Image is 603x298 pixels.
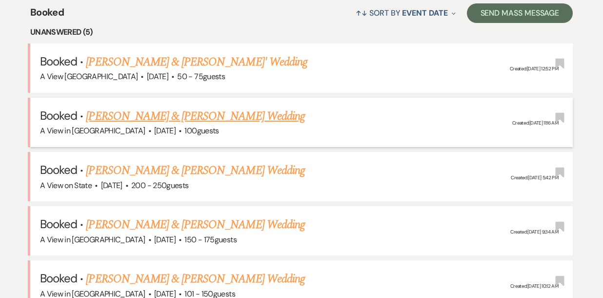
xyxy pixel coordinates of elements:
span: 50 - 75 guests [177,71,225,82]
span: [DATE] [154,126,176,136]
span: Booked [40,108,77,123]
a: [PERSON_NAME] & [PERSON_NAME]' Wedding [86,53,307,71]
a: [PERSON_NAME] & [PERSON_NAME] Wedding [86,270,304,288]
span: Booked [40,54,77,69]
span: A View [GEOGRAPHIC_DATA] [40,71,138,82]
span: Created: [DATE] 9:34 AM [510,229,558,235]
span: Created: [DATE] 11:16 AM [512,120,558,127]
span: A View in [GEOGRAPHIC_DATA] [40,234,145,245]
a: [PERSON_NAME] & [PERSON_NAME] Wedding [86,107,304,125]
li: Unanswered (5) [30,26,573,39]
span: [DATE] [101,180,122,191]
span: Booked [40,162,77,177]
a: [PERSON_NAME] & [PERSON_NAME] Wedding [86,216,304,234]
span: Created: [DATE] 10:12 AM [510,283,558,289]
span: Booked [30,5,64,26]
span: 150 - 175 guests [184,234,236,245]
span: 100 guests [184,126,219,136]
span: [DATE] [147,71,168,82]
span: A View in [GEOGRAPHIC_DATA] [40,126,145,136]
span: 200 - 250 guests [131,180,188,191]
button: Send Mass Message [467,3,573,23]
span: ↑↓ [356,8,367,18]
span: A View on State [40,180,92,191]
span: Booked [40,216,77,232]
a: [PERSON_NAME] & [PERSON_NAME] Wedding [86,162,304,179]
span: [DATE] [154,234,176,245]
span: Created: [DATE] 12:52 PM [510,65,558,72]
span: Event Date [402,8,447,18]
span: Booked [40,271,77,286]
span: Created: [DATE] 5:42 PM [511,174,558,181]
